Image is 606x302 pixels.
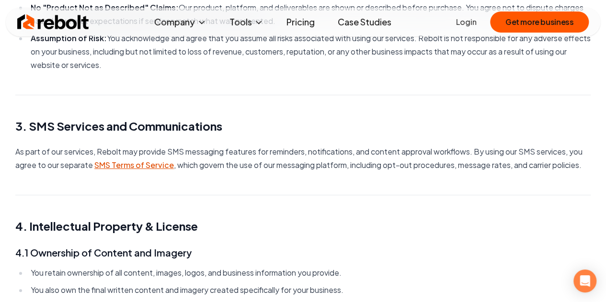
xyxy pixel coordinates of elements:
li: You retain ownership of all content, images, logos, and business information you provide. [28,266,591,280]
button: Company [147,12,214,32]
a: Pricing [279,12,322,32]
button: Get more business [490,11,589,33]
li: You also own the final written content and imagery created specifically for your business. [28,283,591,297]
strong: Assumption of Risk: [31,33,107,43]
p: As part of our services, Rebolt may provide SMS messaging features for reminders, notifications, ... [15,145,591,172]
h2: 4. Intellectual Property & License [15,218,591,234]
a: Case Studies [330,12,399,32]
h2: 3. SMS Services and Communications [15,118,591,134]
h3: 4.1 Ownership of Content and Imagery [15,245,591,260]
div: Open Intercom Messenger [573,269,596,292]
img: Rebolt Logo [17,12,89,32]
li: You acknowledge and agree that you assume all risks associated with using our services. Rebolt is... [28,32,591,72]
a: SMS Terms of Service [94,160,174,170]
a: Login [456,16,477,28]
strong: No "Product Not as Described" Claims: [31,2,179,12]
li: Our product, platform, and deliverables are shown or described before purchase. You agree not to ... [28,1,591,28]
button: Tools [222,12,271,32]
